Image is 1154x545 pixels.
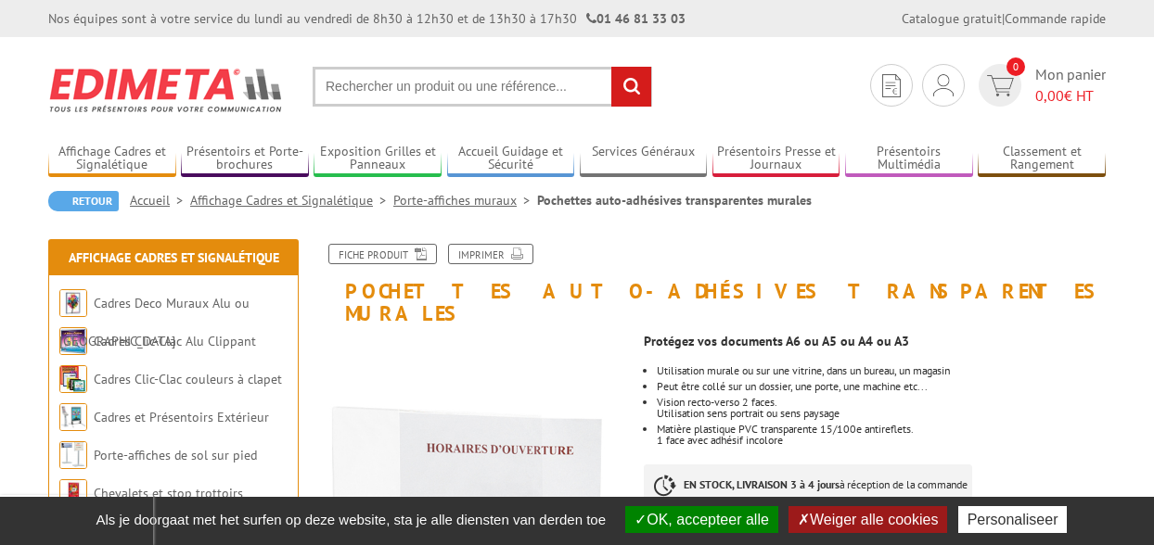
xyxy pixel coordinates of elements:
[48,144,176,174] a: Affichage Cadres et Signalétique
[87,512,616,527] span: Als je doorgaat met het surfen op deze website, sta je alle diensten van derden toe
[1035,64,1106,107] span: Mon panier
[1005,10,1106,27] a: Commande rapide
[393,192,537,209] a: Porte-affiches muraux
[657,424,1106,435] p: Matière plastique PVC transparente 15/100e antireflets.
[712,144,840,174] a: Présentoirs Presse et Journaux
[48,191,119,211] a: Retour
[644,333,909,349] strong: Protégez vos documents A6 ou A5 ou A4 ou A3
[580,144,708,174] a: Services Généraux
[94,333,256,349] a: Cadres Clic-Clac Alu Clippant
[902,9,1106,28] div: |
[958,506,1068,533] button: Personaliseer (modaal venster)
[657,408,1106,419] p: Utilisation sens portrait ou sens paysage
[1007,57,1025,76] span: 0
[130,192,190,209] a: Accueil
[537,191,812,209] li: Pochettes auto-adhésives transparentes murales
[59,289,87,317] img: Cadres Deco Muraux Alu ou Bois
[303,244,1120,324] h1: Pochettes auto-adhésives transparentes murales
[94,447,257,463] a: Porte-affiches de sol sur pied
[181,144,309,174] a: Présentoirs et Porte-brochures
[657,365,1106,376] li: Utilisation murale ou sur une vitrine, dans un bureau, un magasin
[48,56,285,124] img: Edimeta
[974,64,1106,107] a: devis rapide 0 Mon panier 0,00€ HT
[845,144,973,174] a: Présentoirs Multimédia
[59,479,87,507] img: Chevalets et stop trottoirs
[611,67,651,107] input: rechercher
[644,464,972,505] p: à réception de la commande
[314,144,442,174] a: Exposition Grilles et Panneaux
[657,397,1106,408] p: Vision recto-verso 2 faces.
[94,371,282,387] a: Cadres Clic-Clac couleurs à clapet
[59,441,87,469] img: Porte-affiches de sol sur pied
[586,10,686,27] strong: 01 46 81 33 03
[987,75,1014,96] img: devis rapide
[657,381,1106,392] li: Peut être collé sur un dossier, une porte, une machine etc...
[190,192,393,209] a: Affichage Cadres et Signalétique
[882,74,901,97] img: devis rapide
[69,249,279,266] a: Affichage Cadres et Signalétique
[94,485,243,501] a: Chevalets et stop trottoirs
[1035,86,1064,105] span: 0,00
[684,477,840,491] strong: EN STOCK, LIVRAISON 3 à 4 jours
[657,435,1106,446] p: 1 face avec adhésif incolore
[328,244,437,264] a: Fiche produit
[48,9,686,28] div: Nos équipes sont à votre service du lundi au vendredi de 8h30 à 12h30 et de 13h30 à 17h30
[789,506,947,533] button: Weiger alle cookies
[59,295,250,349] a: Cadres Deco Muraux Alu ou [GEOGRAPHIC_DATA]
[978,144,1106,174] a: Classement et Rangement
[625,506,778,533] button: OK, accepteer alle
[447,144,575,174] a: Accueil Guidage et Sécurité
[59,365,87,393] img: Cadres Clic-Clac couleurs à clapet
[313,67,652,107] input: Rechercher un produit ou une référence...
[94,409,269,425] a: Cadres et Présentoirs Extérieur
[1035,85,1106,107] span: € HT
[933,74,954,96] img: devis rapide
[448,244,533,264] a: Imprimer
[902,10,1002,27] a: Catalogue gratuit
[59,403,87,431] img: Cadres et Présentoirs Extérieur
